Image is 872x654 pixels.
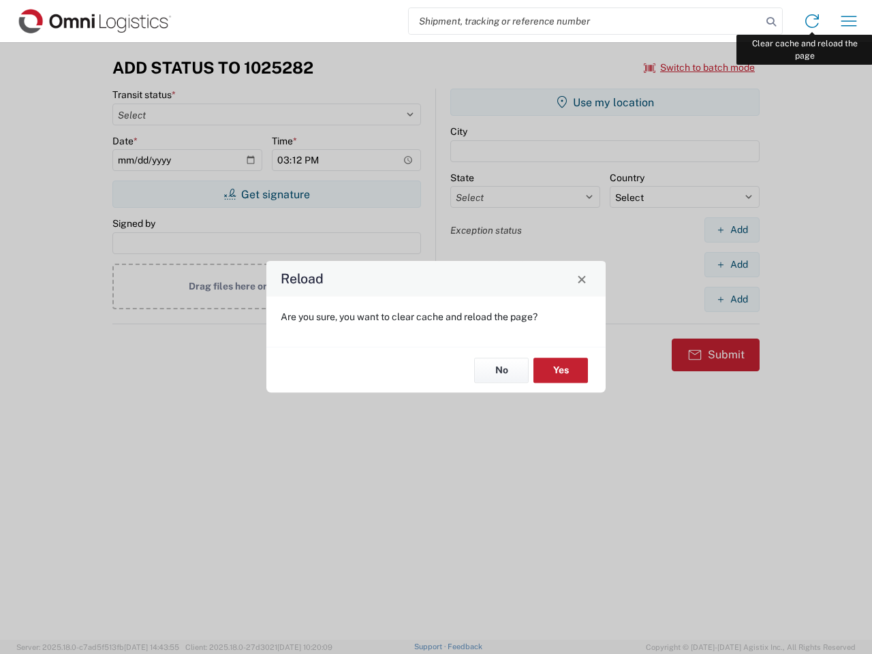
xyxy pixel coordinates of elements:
button: No [474,358,529,383]
input: Shipment, tracking or reference number [409,8,762,34]
button: Close [572,269,591,288]
button: Yes [533,358,588,383]
p: Are you sure, you want to clear cache and reload the page? [281,311,591,323]
h4: Reload [281,269,324,289]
